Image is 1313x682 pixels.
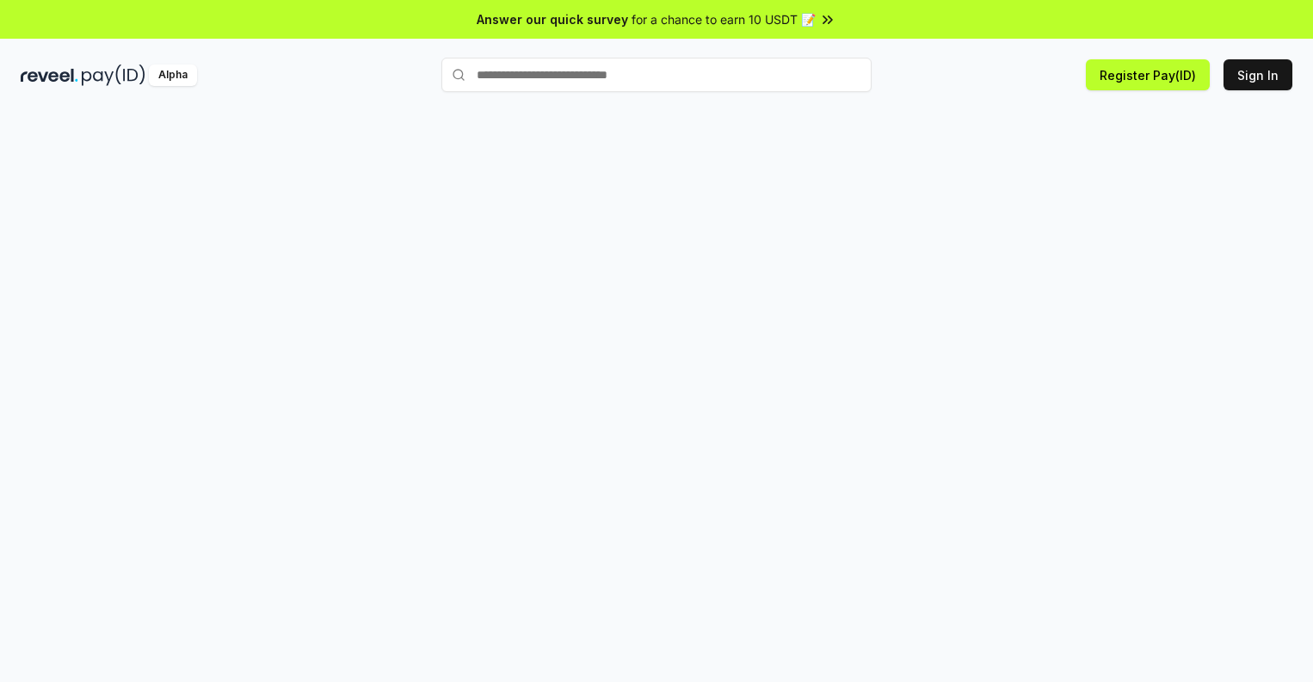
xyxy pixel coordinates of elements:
[1224,59,1292,90] button: Sign In
[477,10,628,28] span: Answer our quick survey
[632,10,816,28] span: for a chance to earn 10 USDT 📝
[149,65,197,86] div: Alpha
[21,65,78,86] img: reveel_dark
[1086,59,1210,90] button: Register Pay(ID)
[82,65,145,86] img: pay_id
